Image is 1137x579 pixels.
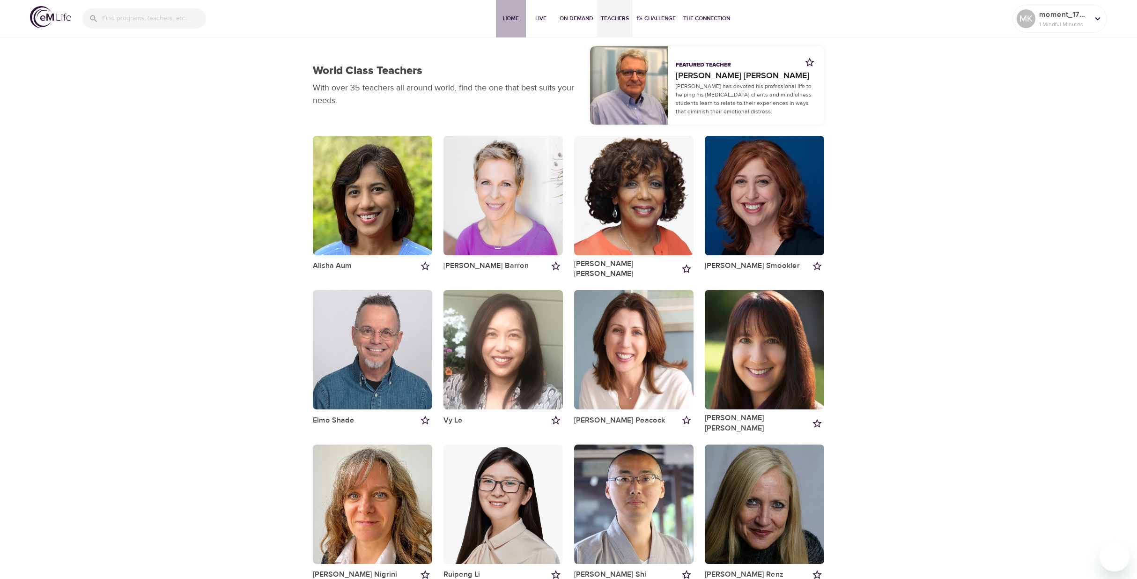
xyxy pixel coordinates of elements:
input: Find programs, teachers, etc... [102,8,206,29]
a: Alisha Aum [313,261,352,271]
button: Add to my favorites [418,259,432,273]
img: logo [30,6,71,28]
span: Teachers [601,14,629,23]
span: 1% Challenge [636,14,676,23]
p: moment_1756938572 [1039,9,1089,20]
p: Featured Teacher [676,61,731,69]
p: With over 35 teachers all around world, find the one that best suits your needs. [313,82,579,107]
a: [PERSON_NAME] [PERSON_NAME] [705,413,810,433]
a: [PERSON_NAME] [PERSON_NAME] [574,259,679,279]
span: On-Demand [560,14,593,23]
span: Home [500,14,522,23]
div: MK [1017,9,1035,28]
button: Add to my favorites [803,55,817,69]
button: Add to my favorites [810,416,824,431]
button: Add to my favorites [679,413,694,427]
a: [PERSON_NAME] [PERSON_NAME] [676,69,817,82]
span: Live [530,14,552,23]
p: [PERSON_NAME] has devoted his professional life to helping his [MEDICAL_DATA] clients and mindful... [676,82,817,116]
button: Add to my favorites [549,259,563,273]
p: 1 Mindful Minutes [1039,20,1089,29]
span: The Connection [683,14,730,23]
button: Add to my favorites [810,259,824,273]
a: [PERSON_NAME] Barron [443,261,529,271]
a: [PERSON_NAME] Peacock [574,416,665,425]
button: Add to my favorites [418,413,432,427]
a: [PERSON_NAME] Smookler [705,261,800,271]
button: Add to my favorites [549,413,563,427]
a: Vy Le [443,416,463,425]
h1: World Class Teachers [313,64,422,78]
iframe: Button to launch messaging window [1100,542,1130,572]
a: Elmo Shade [313,416,354,425]
button: Add to my favorites [679,262,694,276]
